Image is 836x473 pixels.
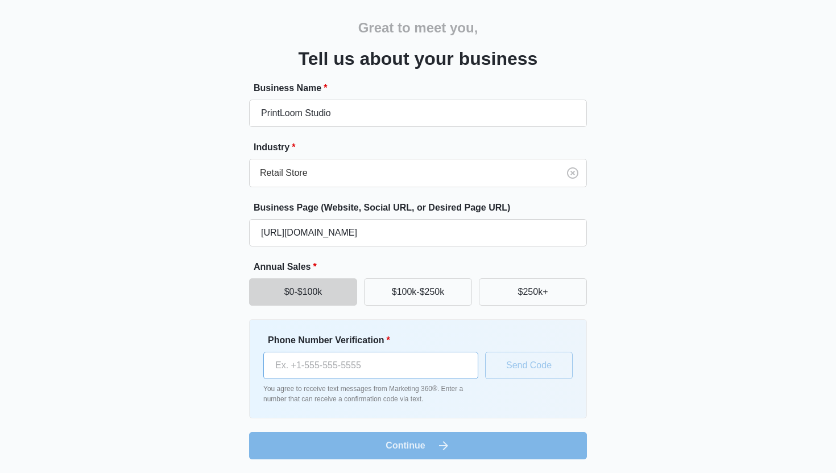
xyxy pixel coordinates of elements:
label: Annual Sales [254,260,591,274]
button: $100k-$250k [364,278,472,306]
label: Phone Number Verification [268,334,483,347]
label: Industry [254,141,591,154]
input: e.g. janesplumbing.com [249,219,587,246]
h3: Tell us about your business [299,45,538,72]
input: e.g. Jane's Plumbing [249,100,587,127]
button: $250k+ [479,278,587,306]
h2: Great to meet you, [358,18,478,38]
label: Business Name [254,81,591,95]
button: Clear [564,164,582,182]
input: Ex. +1-555-555-5555 [263,352,478,379]
p: You agree to receive text messages from Marketing 360®. Enter a number that can receive a confirm... [263,384,478,404]
label: Business Page (Website, Social URL, or Desired Page URL) [254,201,591,215]
button: $0-$100k [249,278,357,306]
